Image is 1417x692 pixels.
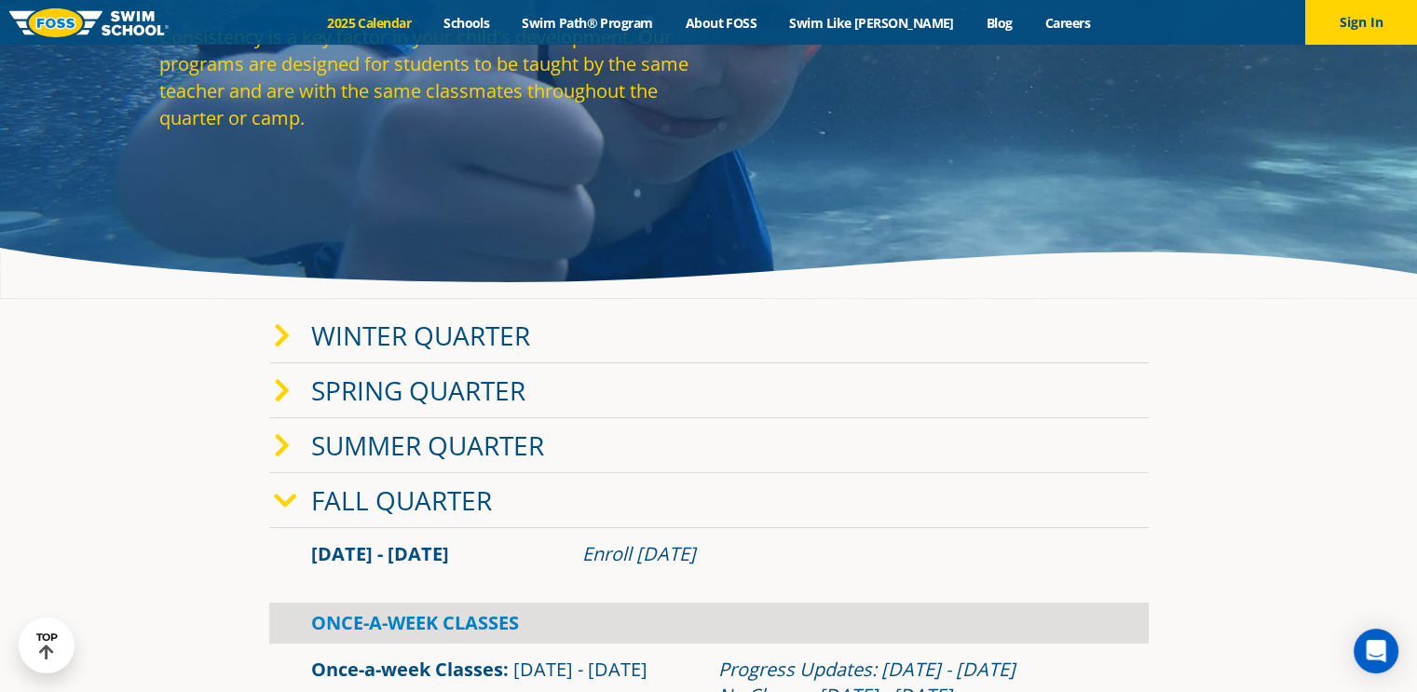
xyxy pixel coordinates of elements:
[311,14,428,32] a: 2025 Calendar
[311,482,492,518] a: Fall Quarter
[36,631,58,660] div: TOP
[311,427,544,463] a: Summer Quarter
[311,657,503,682] a: Once-a-week Classes
[582,541,1107,567] div: Enroll [DATE]
[970,14,1029,32] a: Blog
[513,657,647,682] span: [DATE] - [DATE]
[159,23,700,131] p: Consistency is a key factor in your child's development. Our programs are designed for students t...
[9,8,169,37] img: FOSS Swim School Logo
[311,318,530,353] a: Winter Quarter
[428,14,506,32] a: Schools
[311,541,449,566] span: [DATE] - [DATE]
[773,14,971,32] a: Swim Like [PERSON_NAME]
[1354,629,1398,673] div: Open Intercom Messenger
[269,603,1149,644] div: Once-A-Week Classes
[1029,14,1106,32] a: Careers
[506,14,669,32] a: Swim Path® Program
[311,373,525,408] a: Spring Quarter
[669,14,773,32] a: About FOSS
